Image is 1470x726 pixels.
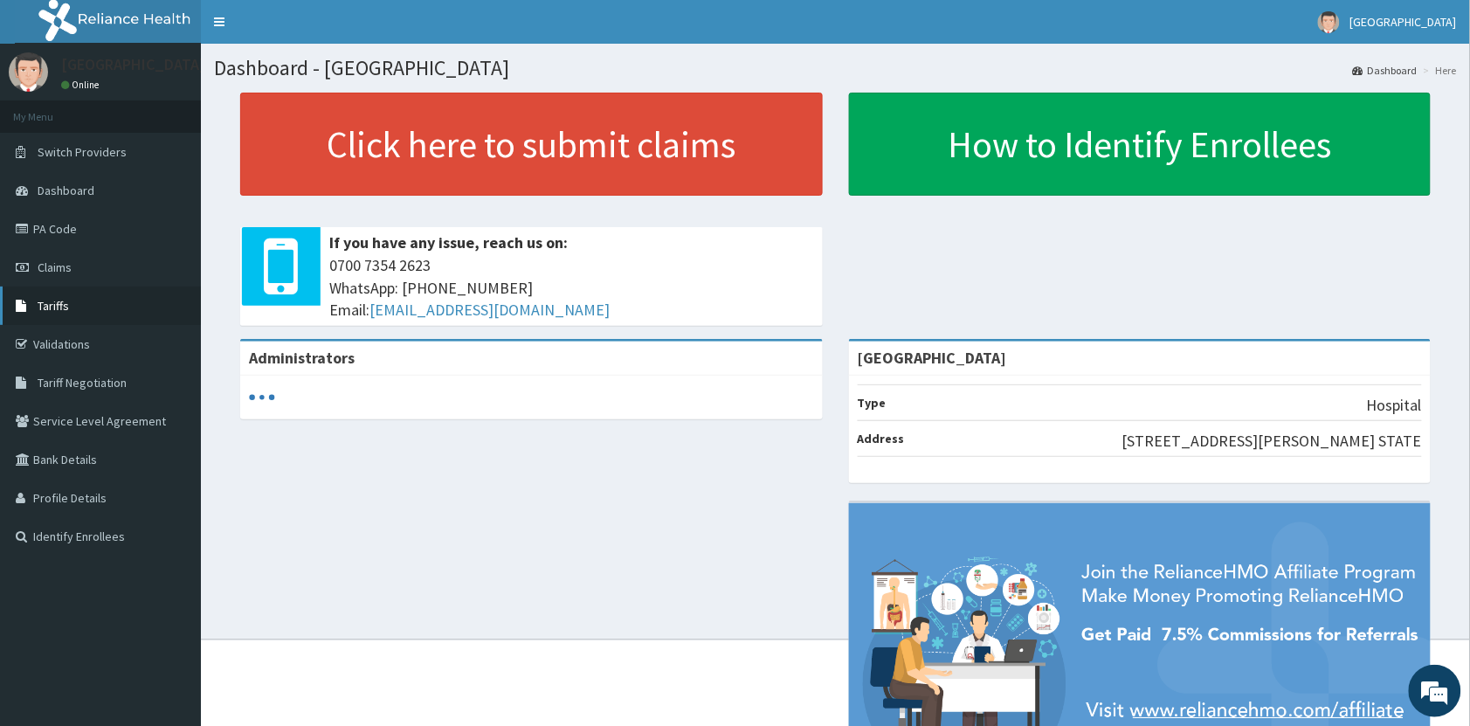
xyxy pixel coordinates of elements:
[38,259,72,275] span: Claims
[38,144,127,160] span: Switch Providers
[329,232,568,252] b: If you have any issue, reach us on:
[1350,14,1457,30] span: [GEOGRAPHIC_DATA]
[849,93,1432,196] a: How to Identify Enrollees
[858,348,1007,368] strong: [GEOGRAPHIC_DATA]
[240,93,823,196] a: Click here to submit claims
[369,300,610,320] a: [EMAIL_ADDRESS][DOMAIN_NAME]
[61,57,205,73] p: [GEOGRAPHIC_DATA]
[1122,430,1422,453] p: [STREET_ADDRESS][PERSON_NAME] STATE
[38,375,127,391] span: Tariff Negotiation
[1318,11,1340,33] img: User Image
[38,183,94,198] span: Dashboard
[329,254,814,322] span: 0700 7354 2623 WhatsApp: [PHONE_NUMBER] Email:
[38,298,69,314] span: Tariffs
[249,384,275,411] svg: audio-loading
[249,348,355,368] b: Administrators
[9,52,48,92] img: User Image
[214,57,1457,80] h1: Dashboard - [GEOGRAPHIC_DATA]
[1419,63,1457,78] li: Here
[858,395,887,411] b: Type
[1367,394,1422,417] p: Hospital
[61,79,103,91] a: Online
[1353,63,1418,78] a: Dashboard
[858,431,905,446] b: Address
